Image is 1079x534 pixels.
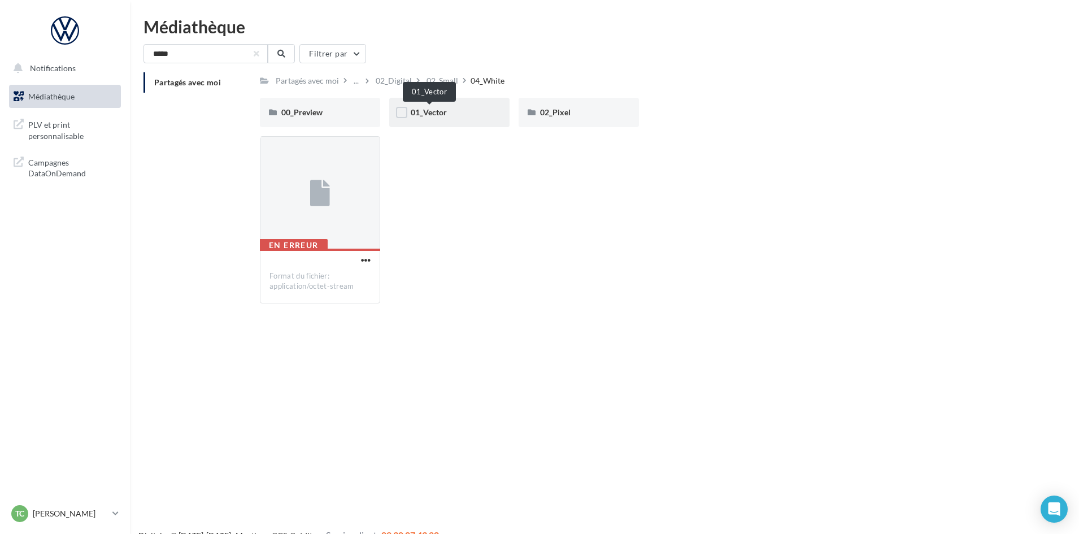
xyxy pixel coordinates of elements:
div: Médiathèque [143,18,1065,35]
button: Notifications [7,57,119,80]
p: [PERSON_NAME] [33,508,108,519]
div: 02_Digital [376,75,412,86]
div: Format du fichier: application/octet-stream [269,271,371,292]
span: Notifications [30,63,76,73]
a: Campagnes DataOnDemand [7,150,123,184]
div: En erreur [260,239,328,251]
button: Filtrer par [299,44,366,63]
div: 01_Vector [403,82,456,102]
span: 02_Pixel [540,107,571,117]
span: 00_Preview [281,107,323,117]
div: 02_Small [427,75,458,86]
div: 04_White [471,75,504,86]
div: Open Intercom Messenger [1041,496,1068,523]
span: TC [15,508,24,519]
span: 01_Vector [411,107,447,117]
div: ... [351,73,361,89]
a: Médiathèque [7,85,123,108]
span: Médiathèque [28,92,75,101]
div: Partagés avec moi [276,75,339,86]
span: Campagnes DataOnDemand [28,155,116,179]
span: Partagés avec moi [154,77,221,87]
a: PLV et print personnalisable [7,112,123,146]
span: PLV et print personnalisable [28,117,116,141]
a: TC [PERSON_NAME] [9,503,121,524]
